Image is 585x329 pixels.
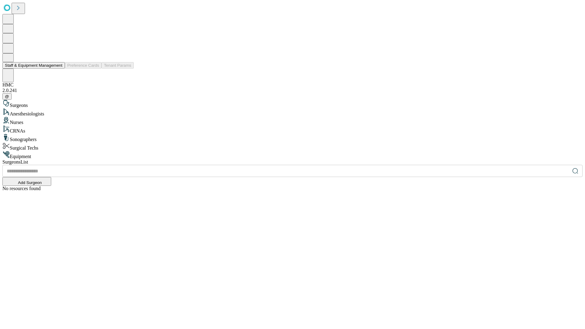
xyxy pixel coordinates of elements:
[2,159,583,165] div: Surgeons List
[2,100,583,108] div: Surgeons
[2,108,583,117] div: Anesthesiologists
[2,151,583,159] div: Equipment
[2,177,51,186] button: Add Surgeon
[2,186,583,191] div: No resources found
[2,134,583,142] div: Sonographers
[18,180,42,185] span: Add Surgeon
[2,82,583,88] div: HMC
[2,93,12,100] button: @
[2,88,583,93] div: 2.0.241
[65,62,101,69] button: Preference Cards
[2,117,583,125] div: Nurses
[2,142,583,151] div: Surgical Techs
[101,62,134,69] button: Tenant Params
[2,125,583,134] div: CRNAs
[2,62,65,69] button: Staff & Equipment Management
[5,94,9,99] span: @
